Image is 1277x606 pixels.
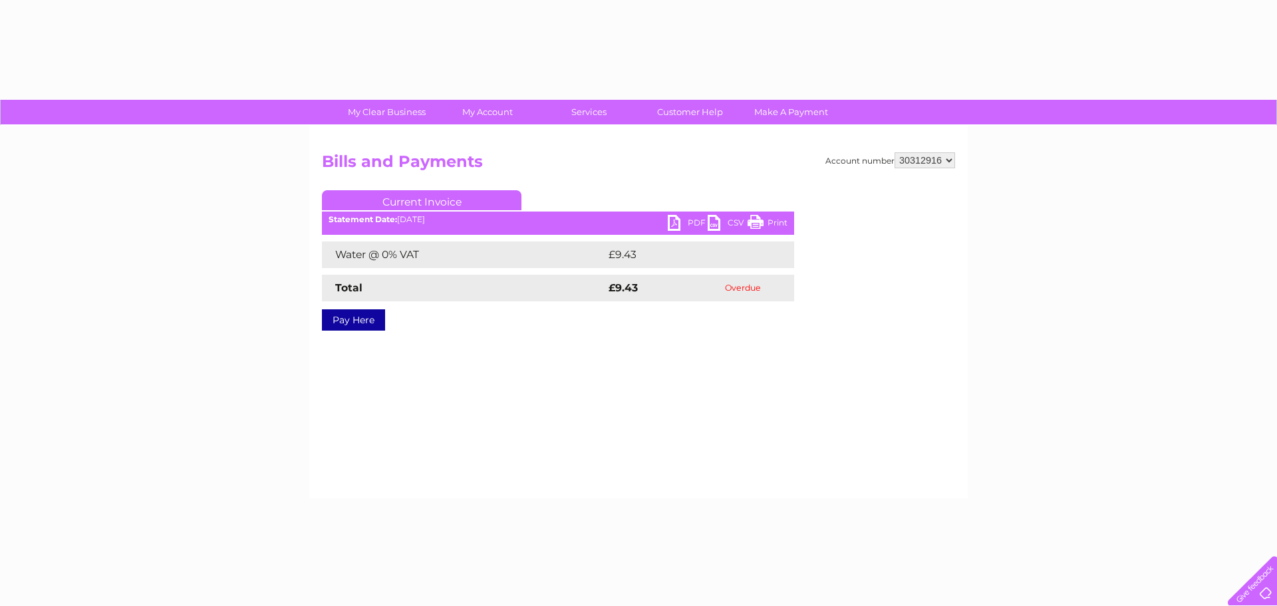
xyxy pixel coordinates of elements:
a: PDF [668,215,708,234]
a: Services [534,100,644,124]
a: Make A Payment [736,100,846,124]
h2: Bills and Payments [322,152,955,178]
td: Water @ 0% VAT [322,241,605,268]
b: Statement Date: [329,214,397,224]
td: £9.43 [605,241,764,268]
strong: £9.43 [609,281,638,294]
a: Customer Help [635,100,745,124]
a: My Clear Business [332,100,442,124]
a: Current Invoice [322,190,521,210]
div: [DATE] [322,215,794,224]
td: Overdue [692,275,794,301]
a: My Account [433,100,543,124]
a: Print [748,215,787,234]
a: CSV [708,215,748,234]
strong: Total [335,281,362,294]
a: Pay Here [322,309,385,331]
div: Account number [825,152,955,168]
